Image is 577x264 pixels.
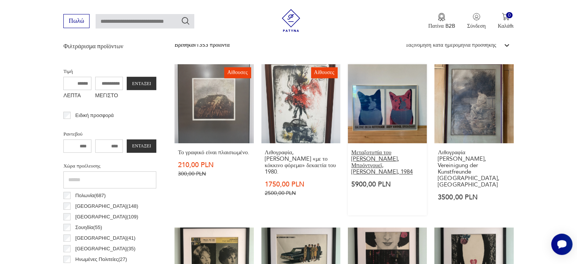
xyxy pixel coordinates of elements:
font: [GEOGRAPHIC_DATA] [75,246,127,251]
font: Πολωνία [75,193,94,198]
font: ) [126,256,127,262]
font: ) [134,246,135,251]
font: ) [137,203,138,209]
font: ) [104,193,105,198]
a: Λιθογραφία Josha Koppay, Vereinigung der Kunstfreunde Berlin, ΓερμανίαΛιθογραφία [PERSON_NAME], V... [434,64,513,215]
font: Ραντεβού [63,131,82,138]
font: Τιμή [63,68,73,75]
font: ΛΕΠΤΑ [63,92,81,98]
font: ( [127,203,128,209]
img: Εικονίδιο μεταλλίου [438,13,445,21]
font: Φιλτράρισμα προϊόντων [63,42,123,51]
font: Μεταξοτυπία του [PERSON_NAME], Μπρόντγουεϊ, [PERSON_NAME], 1984 [351,149,413,175]
a: ΑίθουσεςΛιθογραφία, Johanna Boga «με το κόκκινο φόρεμα» δεκαετία του 1980.Λιθογραφία, [PERSON_NAM... [261,64,340,215]
font: ( [127,214,128,220]
font: ) [134,235,135,241]
font: Πωλώ [69,17,84,25]
font: 300,00 PLN [178,170,206,177]
font: προϊόντα [210,41,230,49]
img: Εικονίδιο χρήστη [473,13,480,21]
font: 210,00 PLN [178,160,214,170]
button: Σύνδεση [467,13,486,30]
button: Ερευνα [181,16,190,25]
a: Πωλώ [63,19,89,24]
iframe: Κουμπί widget Smartsupp [551,234,572,255]
font: Ηνωμένες Πολιτείες [75,256,118,262]
font: ) [101,224,102,230]
a: Μεταξοτυπία του Άντι Γουόρχολ, Μπρόντγουεϊ, Γκαλερί Δέλτα Ρότερνταμ, 1984Μεταξοτυπία του [PERSON_... [348,64,427,215]
font: ΜΕΓΙΣΤΟ [95,92,118,98]
font: 2500,00 PLN [265,190,296,197]
font: 109 [128,214,137,220]
img: Εικονίδιο καλαθιού [502,13,509,21]
font: 1353 [196,41,208,49]
font: ( [118,256,120,262]
font: [GEOGRAPHIC_DATA] [75,235,127,241]
font: Ειδική προσφορά [75,112,114,118]
font: Πατίνα B2B [428,22,455,30]
font: 3500,00 PLN [438,193,477,202]
font: 5900,00 PLN [351,180,391,189]
font: ) [137,214,138,220]
font: Βρέθηκαν [175,41,196,49]
font: Σουηδία [75,224,93,230]
img: Patina - κατάστημα vintage επίπλων και διακοσμητικών [280,9,302,32]
font: 35 [128,246,134,251]
font: Καλάθι [498,22,514,30]
font: 0 [508,12,511,19]
font: ( [127,246,128,251]
button: Πατίνα B2B [428,13,455,30]
a: Εικονίδιο μεταλλίουΠατίνα B2B [428,13,455,30]
font: [GEOGRAPHIC_DATA] [75,203,127,209]
font: 1750,00 PLN [265,180,304,189]
font: ΕΝΤΑΞΕΙ [132,143,151,149]
button: Πωλώ [63,14,89,28]
font: ( [127,235,128,241]
font: Λιθογραφία, [PERSON_NAME] «με το κόκκινο φόρεμα» δεκαετία του 1980. [265,149,336,175]
font: ( [93,224,95,230]
a: ΑίθουσεςΤο γραφικό είναι πλαισιωμένο.Το γραφικό είναι πλαισιωμένο.210,00 PLN300,00 PLN [175,64,253,215]
button: ΕΝΤΑΞΕΙ [127,77,156,90]
font: ( [94,193,96,198]
font: 55 [95,224,100,230]
button: 0Καλάθι [498,13,514,30]
button: ΕΝΤΑΞΕΙ [127,139,156,153]
font: 27 [120,256,125,262]
font: Λιθογραφία [PERSON_NAME], Vereinigung der Kunstfreunde [GEOGRAPHIC_DATA], [GEOGRAPHIC_DATA] [438,149,499,188]
font: Χώρα προέλευσης [63,163,100,169]
font: 41 [128,235,134,241]
font: 687 [96,193,104,198]
font: 148 [128,203,137,209]
font: [GEOGRAPHIC_DATA] [75,214,127,220]
font: Ταξινόμηση κατά ημερομηνία προσθήκης [406,41,496,49]
font: ΕΝΤΑΞΕΙ [132,81,151,87]
font: Το γραφικό είναι πλαισιωμένο. [178,149,249,156]
font: Σύνδεση [467,22,486,30]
